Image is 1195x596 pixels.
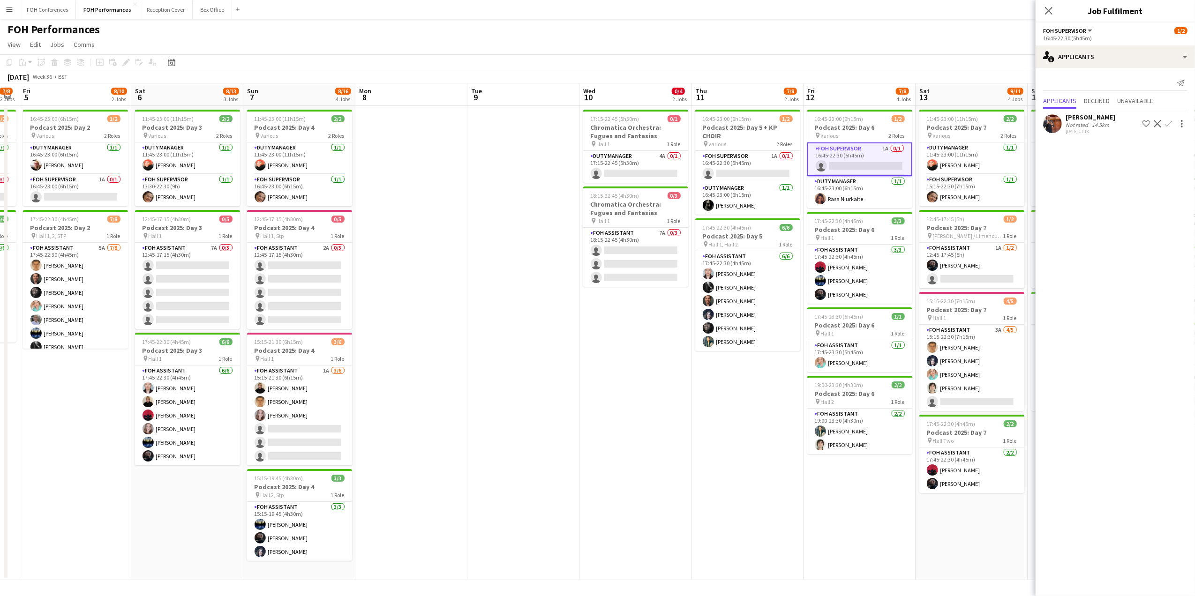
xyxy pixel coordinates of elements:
span: 5 [22,92,30,103]
h3: Podcast 2025: Day 8 [1031,305,1136,314]
button: FOH Supervisor [1043,27,1094,34]
app-job-card: 17:45-22:30 (4h45m)3/3Podcast 2025: Day 6 Hall 11 RoleFOH Assistant3/317:45-22:30 (4h45m)[PERSON_... [807,212,912,304]
span: Hall 1, Hall 2 [709,241,738,248]
app-card-role: FOH Supervisor1A0/116:45-22:30 (5h45m) [695,151,800,183]
span: 1 Role [891,330,905,337]
span: 17:45-22:30 (4h45m) [143,338,191,345]
app-job-card: 11:45-23:00 (11h15m)2/2Podcast 2025: Day 3 Various2 RolesDuty Manager1/111:45-23:00 (11h15m)[PERS... [135,110,240,206]
h3: Podcast 2025: Day 6 [807,321,912,329]
span: 6/6 [780,224,793,231]
button: Reception Cover [139,0,193,19]
span: 7/8 [784,88,797,95]
span: Sun [247,87,258,95]
span: 1/1 [892,313,905,320]
span: 7/8 [107,216,120,223]
span: 1 Role [779,241,793,248]
span: 8/16 [335,88,351,95]
span: Mon [359,87,371,95]
span: View [8,40,21,49]
span: Hall 1 [149,355,162,362]
div: 14.5km [1090,121,1111,128]
span: FOH Supervisor [1043,27,1086,34]
div: [PERSON_NAME] [1066,113,1115,121]
span: Hall 2 [821,398,834,405]
app-job-card: 17:45-22:30 (4h45m)6/6Podcast 2025: Day 5 Hall 1, Hall 21 RoleFOH Assistant6/617:45-22:30 (4h45m)... [695,218,800,351]
h3: Podcast 2025: Day 7 [919,428,1024,437]
span: 8/13 [223,88,239,95]
span: Sat [135,87,145,95]
span: Fri [807,87,815,95]
span: 1/2 [1174,27,1187,34]
div: 4 Jobs [896,96,911,103]
span: 15:15-19:45 (4h30m) [255,475,303,482]
app-job-card: 15:15-22:30 (7h15m)4/5Podcast 2025: Day 7 Hall 11 RoleFOH Assistant3A4/515:15-22:30 (7h15m)[PERSO... [919,292,1024,411]
button: FOH Performances [76,0,139,19]
app-card-role: FOH Assistant6/617:45-22:30 (4h45m)[PERSON_NAME][PERSON_NAME][PERSON_NAME][PERSON_NAME][PERSON_NA... [135,365,240,465]
app-card-role: Duty Manager4A0/117:15-22:45 (5h30m) [583,151,688,183]
span: 17:45-22:30 (4h45m) [703,224,752,231]
span: 3/6 [331,338,345,345]
h1: FOH Performances [8,22,100,37]
app-job-card: 17:45-22:30 (4h45m)6/6Podcast 2025: Day 3 Hall 11 RoleFOH Assistant6/617:45-22:30 (4h45m)[PERSON_... [135,333,240,465]
div: 17:45-22:30 (4h45m)2/2Podcast 2025: Day 7 Hall Two1 RoleFOH Assistant2/217:45-22:30 (4h45m)[PERSO... [919,415,1024,493]
button: FOH Conferences [19,0,76,19]
h3: Podcast 2025: Day 8 [1031,123,1136,132]
app-card-role: FOH Assistant4A4/515:15-22:30 (7h15m)[PERSON_NAME][PERSON_NAME][PERSON_NAME][PERSON_NAME] [1031,325,1136,411]
span: 11:45-23:00 (11h15m) [143,115,194,122]
app-job-card: 12:45-17:45 (5h)2/2Podcast 2025: Day 8 [PERSON_NAME] / Limehouse / Wenlock + STP1 RoleFOH Assista... [1031,210,1136,288]
a: Jobs [46,38,68,51]
div: BST [58,73,68,80]
span: Tue [471,87,482,95]
h3: Podcast 2025: Day 2 [23,123,128,132]
span: 1 Role [1003,314,1017,321]
span: 11:45-23:00 (11h15m) [927,115,978,122]
div: 12:45-17:15 (4h30m)0/5Podcast 2025: Day 3 Hall 11 RoleFOH Assistant7A0/512:45-17:15 (4h30m) [135,210,240,329]
span: 18:15-22:45 (4h30m) [591,192,639,199]
app-job-card: 16:45-23:00 (6h15m)1/2Podcast 2025: Day 2 Various2 RolesDuty Manager1/116:45-23:00 (6h15m)[PERSON... [23,110,128,206]
span: 16:45-23:00 (6h15m) [815,115,864,122]
span: Sun [1031,87,1043,95]
h3: Podcast 2025: Day 5 + KP CHOIR [695,123,800,140]
span: 2/2 [1004,420,1017,427]
span: Declined [1084,97,1110,104]
span: 1 Role [219,232,233,239]
div: 17:45-23:30 (5h45m)1/1Podcast 2025: Day 6 Hall 11 RoleFOH Assistant1/117:45-23:30 (5h45m)[PERSON_... [807,307,912,372]
app-card-role: FOH Assistant2/219:00-23:30 (4h30m)[PERSON_NAME][PERSON_NAME] [807,409,912,454]
app-card-role: FOH Assistant2/217:45-22:30 (4h45m)[PERSON_NAME][PERSON_NAME] [919,447,1024,493]
button: Box Office [193,0,232,19]
app-job-card: 15:15-19:45 (4h30m)3/3Podcast 2025: Day 4 Hall 2, Stp1 RoleFOH Assistant3/315:15-19:45 (4h30m)[PE... [247,469,352,561]
h3: Podcast 2025: Day 6 [807,123,912,132]
span: Hall 1 [821,234,834,241]
div: 19:00-23:30 (4h30m)2/2Podcast 2025: Day 6 Hall 21 RoleFOH Assistant2/219:00-23:30 (4h30m)[PERSON_... [807,376,912,454]
span: 1 Role [1003,232,1017,239]
span: 0/1 [668,115,681,122]
div: 3 Jobs [224,96,239,103]
app-card-role: FOH Assistant7A0/318:15-22:45 (4h30m) [583,228,688,287]
span: [PERSON_NAME] / Limehouse / Wenlock [933,232,1003,239]
app-card-role: FOH Assistant3A4/515:15-22:30 (7h15m)[PERSON_NAME][PERSON_NAME][PERSON_NAME][PERSON_NAME] [919,325,1024,411]
span: 7 [246,92,258,103]
span: Hall 1 [933,314,947,321]
div: [DATE] [8,72,29,82]
span: Comms [74,40,95,49]
span: 12:45-17:15 (4h30m) [143,216,191,223]
div: 11:45-23:00 (11h15m)2/2Podcast 2025: Day 8 Various2 RolesDuty Manager1/111:45-23:00 (11h15m)Rasa ... [1031,110,1136,206]
span: 2 Roles [217,132,233,139]
app-card-role: FOH Assistant5A7/817:45-22:30 (4h45m)[PERSON_NAME][PERSON_NAME][PERSON_NAME][PERSON_NAME][PERSON_... [23,243,128,370]
span: 2 Roles [105,132,120,139]
app-card-role: FOH Assistant3/317:45-22:30 (4h45m)[PERSON_NAME][PERSON_NAME][PERSON_NAME] [807,245,912,304]
span: Fri [23,87,30,95]
h3: Podcast 2025: Day 7 [919,223,1024,232]
div: 4 Jobs [336,96,351,103]
span: Various [821,132,839,139]
app-job-card: 11:45-23:00 (11h15m)2/2Podcast 2025: Day 4 Various2 RolesDuty Manager1/111:45-23:00 (11h15m)[PERS... [247,110,352,206]
div: 17:45-22:30 (4h45m)7/8Podcast 2025: Day 2 Hall 1, 2, STP1 RoleFOH Assistant5A7/817:45-22:30 (4h45... [23,210,128,349]
span: 2 Roles [889,132,905,139]
span: 2 Roles [329,132,345,139]
span: Hall 1, 2, STP [37,232,67,239]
